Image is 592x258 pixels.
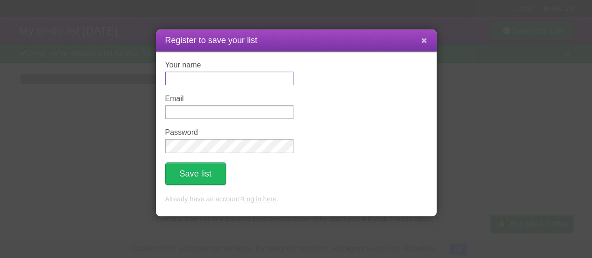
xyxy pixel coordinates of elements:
label: Email [165,95,293,103]
a: Log in here [243,195,277,203]
p: Already have an account? . [165,194,427,205]
label: Your name [165,61,293,69]
button: Save list [165,162,226,185]
h1: Register to save your list [165,34,427,47]
label: Password [165,128,293,137]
